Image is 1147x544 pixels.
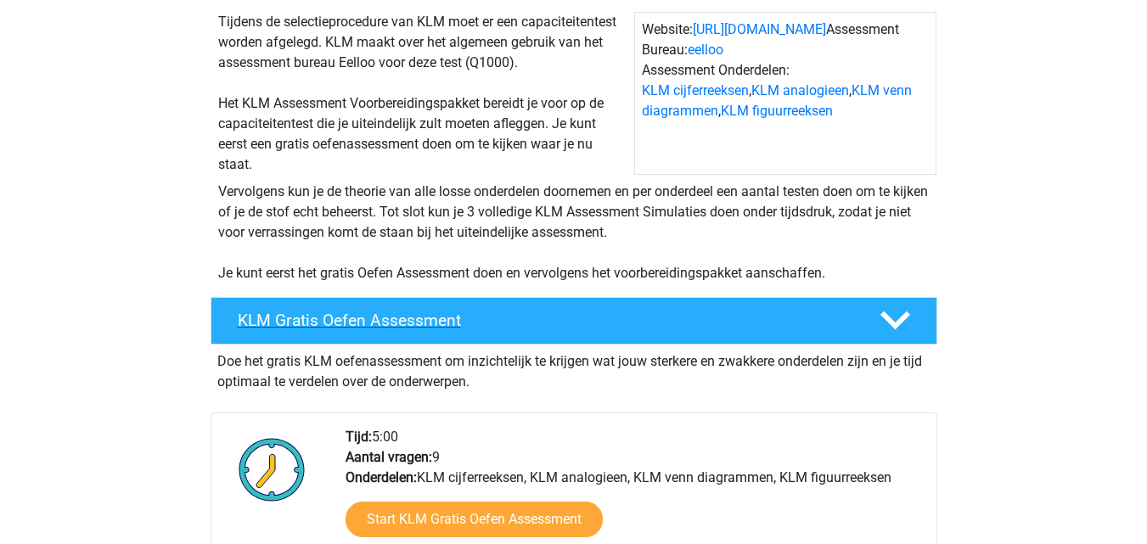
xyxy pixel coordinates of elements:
[346,449,432,465] b: Aantal vragen:
[721,103,833,119] a: KLM figuurreeksen
[634,12,936,175] div: Website: Assessment Bureau: Assessment Onderdelen: , , ,
[642,82,912,119] a: KLM venn diagrammen
[693,21,826,37] a: [URL][DOMAIN_NAME]
[211,345,937,392] div: Doe het gratis KLM oefenassessment om inzichtelijk te krijgen wat jouw sterkere en zwakkere onder...
[642,82,749,98] a: KLM cijferreeksen
[751,82,849,98] a: KLM analogieen
[688,42,723,58] a: eelloo
[211,12,634,175] div: Tijdens de selectieprocedure van KLM moet er een capaciteitentest worden afgelegd. KLM maakt over...
[346,429,372,445] b: Tijd:
[211,182,936,283] div: Vervolgens kun je de theorie van alle losse onderdelen doornemen en per onderdeel een aantal test...
[229,427,315,512] img: Klok
[204,297,944,345] a: KLM Gratis Oefen Assessment
[346,502,603,537] a: Start KLM Gratis Oefen Assessment
[346,469,417,485] b: Onderdelen:
[238,311,852,330] h4: KLM Gratis Oefen Assessment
